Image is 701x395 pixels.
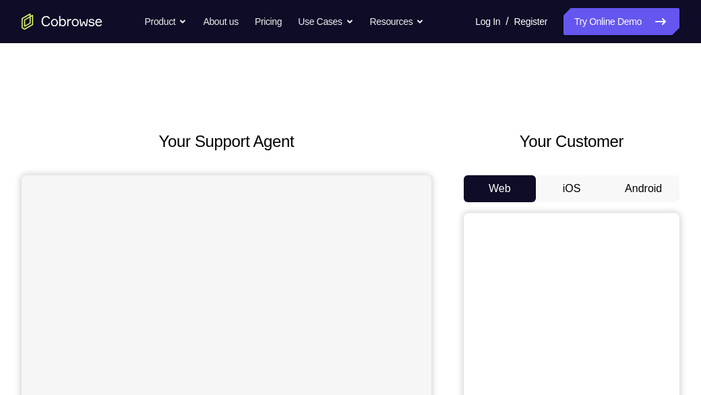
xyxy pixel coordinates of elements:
button: Product [145,8,187,35]
a: Pricing [255,8,282,35]
button: Resources [370,8,425,35]
button: iOS [536,175,608,202]
button: Use Cases [298,8,353,35]
a: Log In [475,8,500,35]
h2: Your Support Agent [22,129,431,154]
a: About us [203,8,238,35]
span: / [506,13,508,30]
a: Register [514,8,547,35]
button: Android [607,175,679,202]
button: Web [464,175,536,202]
a: Try Online Demo [563,8,679,35]
a: Go to the home page [22,13,102,30]
h2: Your Customer [464,129,679,154]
